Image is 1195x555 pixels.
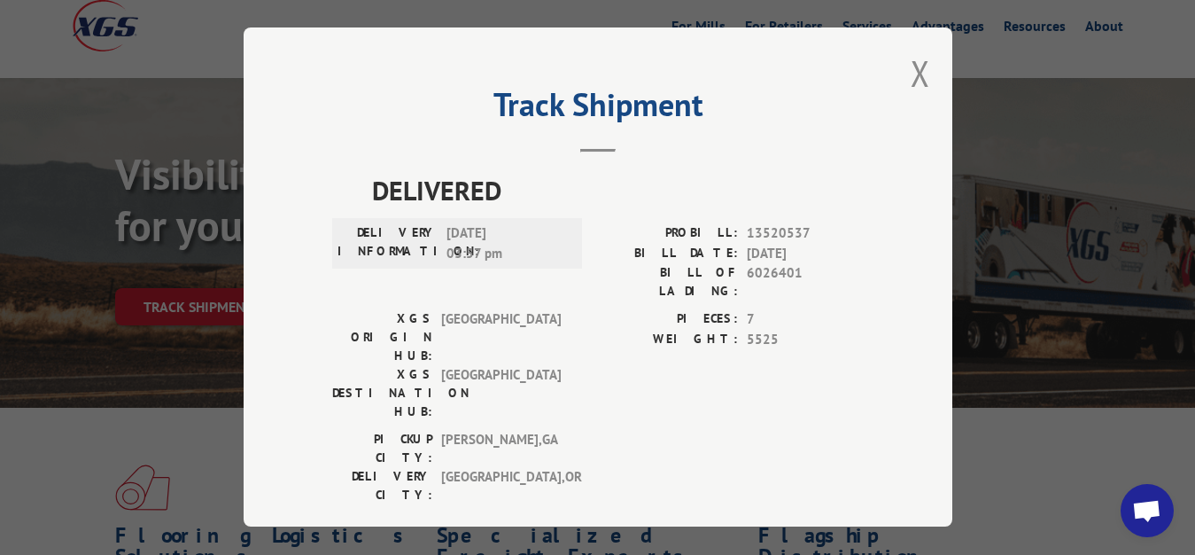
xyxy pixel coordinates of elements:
span: [PERSON_NAME] , GA [441,430,561,467]
span: [GEOGRAPHIC_DATA] [441,365,561,421]
label: BILL DATE: [598,244,738,264]
label: DELIVERY INFORMATION: [338,223,438,263]
label: XGS DESTINATION HUB: [332,365,432,421]
div: Open chat [1121,484,1174,537]
span: [DATE] 03:57 pm [446,223,566,263]
span: 13520537 [747,223,864,244]
label: XGS ORIGIN HUB: [332,309,432,365]
h2: Track Shipment [332,92,864,126]
span: 5525 [747,330,864,350]
span: [DATE] [747,244,864,264]
label: PROBILL: [598,223,738,244]
span: [GEOGRAPHIC_DATA] [441,309,561,365]
span: 7 [747,309,864,330]
label: WEIGHT: [598,330,738,350]
label: DELIVERY CITY: [332,467,432,504]
label: PICKUP CITY: [332,430,432,467]
label: PIECES: [598,309,738,330]
button: Close modal [911,50,930,97]
label: BILL OF LADING: [598,263,738,301]
span: [GEOGRAPHIC_DATA] , OR [441,467,561,504]
span: 6026401 [747,263,864,301]
span: DELIVERED [372,170,864,210]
